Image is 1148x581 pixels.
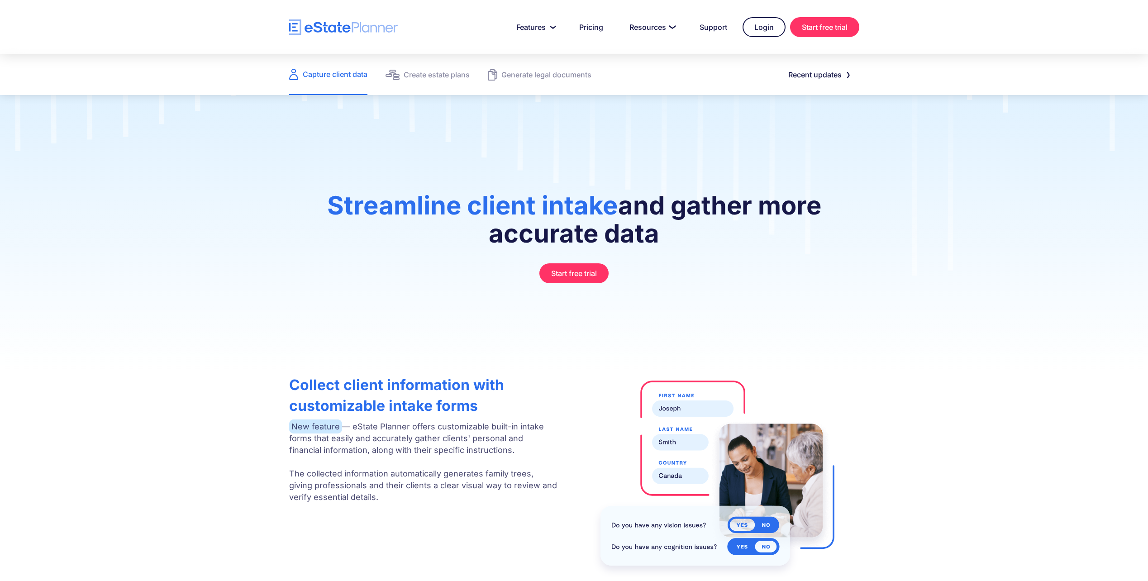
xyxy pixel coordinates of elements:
div: Generate legal documents [501,68,591,81]
img: estate lawyers doing their client intake [589,370,845,577]
a: Pricing [568,18,614,36]
a: Generate legal documents [488,54,591,95]
a: Login [743,17,786,37]
a: Capture client data [289,54,367,95]
span: Streamline client intake [327,190,618,221]
p: — eState Planner offers customizable built-in intake forms that easily and accurately gather clie... [289,421,557,503]
a: home [289,19,398,35]
a: Resources [619,18,684,36]
div: Recent updates [788,68,842,81]
a: Start free trial [539,263,609,283]
a: Start free trial [790,17,859,37]
a: Recent updates [777,66,859,84]
span: New feature [289,419,342,433]
strong: Collect client information with customizable intake forms [289,376,504,414]
div: Capture client data [303,68,367,81]
a: Create estate plans [386,54,470,95]
a: Features [505,18,564,36]
h1: and gather more accurate data [289,191,859,257]
div: Create estate plans [404,68,470,81]
a: Support [689,18,738,36]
